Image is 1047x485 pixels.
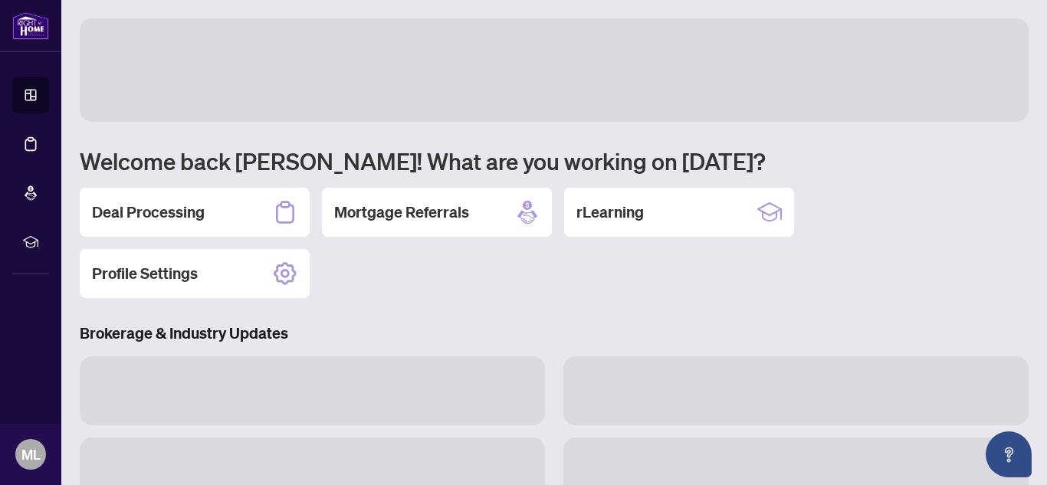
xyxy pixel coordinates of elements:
[576,202,644,223] h2: rLearning
[92,202,205,223] h2: Deal Processing
[80,146,1029,175] h1: Welcome back [PERSON_NAME]! What are you working on [DATE]?
[334,202,469,223] h2: Mortgage Referrals
[80,323,1029,344] h3: Brokerage & Industry Updates
[12,11,49,40] img: logo
[92,263,198,284] h2: Profile Settings
[986,431,1032,477] button: Open asap
[21,444,41,465] span: ML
